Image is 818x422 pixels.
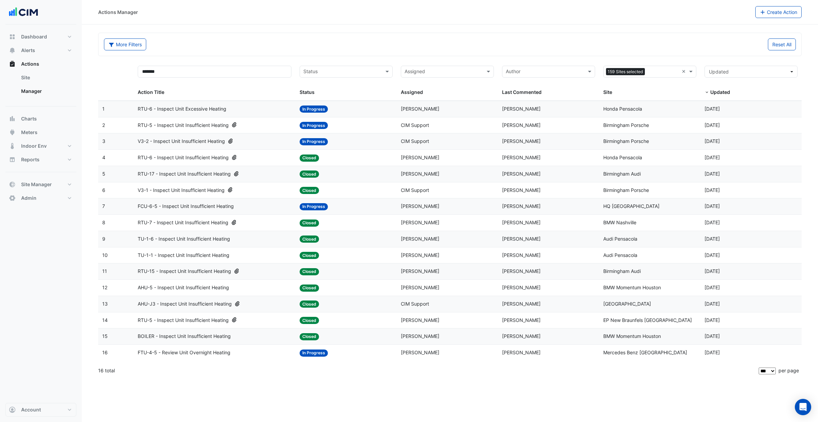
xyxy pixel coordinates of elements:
[401,171,439,177] span: [PERSON_NAME]
[401,122,429,128] span: CIM Support
[502,268,541,274] span: [PERSON_NAME]
[5,71,76,101] div: Actions
[9,143,16,149] app-icon: Indoor Env
[705,333,720,339] span: 2024-10-25T13:16:36.444
[5,191,76,205] button: Admin
[401,252,439,258] span: [PERSON_NAME]
[603,333,661,339] span: BMW Momentum Houston
[300,268,319,275] span: Closed
[603,268,641,274] span: Birmingham Audi
[502,350,541,355] span: [PERSON_NAME]
[98,9,138,16] div: Actions Manager
[401,187,429,193] span: CIM Support
[502,285,541,290] span: [PERSON_NAME]
[102,122,105,128] span: 2
[9,115,16,122] app-icon: Charts
[710,89,730,95] span: Updated
[102,350,108,355] span: 16
[138,251,229,259] span: TU-1-1 - Inspect Unit Insufficient Heating
[300,317,319,324] span: Closed
[21,47,35,54] span: Alerts
[102,333,108,339] span: 15
[705,187,720,193] span: 2025-04-28T07:48:21.740
[603,138,649,144] span: Birmingham Porsche
[21,115,37,122] span: Charts
[705,171,720,177] span: 2025-05-02T12:13:35.117
[401,220,439,225] span: [PERSON_NAME]
[795,399,811,415] div: Open Intercom Messenger
[502,333,541,339] span: [PERSON_NAME]
[705,66,798,78] button: Updated
[300,105,328,113] span: In Progress
[755,6,802,18] button: Create Action
[16,84,76,98] a: Manager
[5,403,76,417] button: Account
[401,285,439,290] span: [PERSON_NAME]
[138,202,234,210] span: FCU-6-5 - Inspect Unit Insufficient Heating
[300,285,319,292] span: Closed
[102,155,105,160] span: 4
[300,236,319,243] span: Closed
[102,236,105,242] span: 9
[102,317,108,323] span: 14
[709,69,729,75] span: Updated
[603,236,637,242] span: Audi Pensacola
[5,112,76,126] button: Charts
[5,139,76,153] button: Indoor Env
[138,186,225,194] span: V3-1 - Inspect Unit Insufficient Heating
[603,171,641,177] span: Birmingham Audi
[778,368,799,373] span: per page
[705,268,720,274] span: 2025-02-25T12:42:40.103
[21,33,47,40] span: Dashboard
[102,268,107,274] span: 11
[300,350,328,357] span: In Progress
[21,143,47,149] span: Indoor Env
[705,138,720,144] span: 2025-08-20T10:26:09.959
[705,106,720,112] span: 2025-09-24T18:19:22.393
[5,126,76,139] button: Meters
[9,61,16,67] app-icon: Actions
[502,203,541,209] span: [PERSON_NAME]
[5,57,76,71] button: Actions
[401,333,439,339] span: [PERSON_NAME]
[9,129,16,136] app-icon: Meters
[705,252,720,258] span: 2025-03-26T11:25:57.382
[603,106,642,112] span: Honda Pensacola
[603,122,649,128] span: Birmingham Porsche
[9,181,16,188] app-icon: Site Manager
[102,220,105,225] span: 8
[502,187,541,193] span: [PERSON_NAME]
[401,138,429,144] span: CIM Support
[102,138,105,144] span: 3
[606,68,645,76] span: 159 Sites selected
[9,195,16,201] app-icon: Admin
[5,44,76,57] button: Alerts
[603,350,687,355] span: Mercedes Benz [GEOGRAPHIC_DATA]
[603,252,637,258] span: Audi Pensacola
[138,170,231,178] span: RTU-17 - Inspect Unit Insufficient Heating
[603,220,636,225] span: BMW Nashville
[603,301,651,307] span: [GEOGRAPHIC_DATA]
[502,236,541,242] span: [PERSON_NAME]
[603,317,692,323] span: EP New Braunfels [GEOGRAPHIC_DATA]
[401,301,429,307] span: CIM Support
[21,406,41,413] span: Account
[5,178,76,191] button: Site Manager
[502,138,541,144] span: [PERSON_NAME]
[138,89,164,95] span: Action Title
[102,187,105,193] span: 6
[98,362,757,379] div: 16 total
[102,285,107,290] span: 12
[102,252,108,258] span: 10
[705,203,720,209] span: 2025-04-23T11:12:45.414
[8,5,39,19] img: Company Logo
[502,301,541,307] span: [PERSON_NAME]
[21,156,40,163] span: Reports
[502,252,541,258] span: [PERSON_NAME]
[401,317,439,323] span: [PERSON_NAME]
[705,236,720,242] span: 2025-03-26T11:30:41.397
[705,350,720,355] span: 2024-10-22T09:34:25.604
[21,195,36,201] span: Admin
[300,301,319,308] span: Closed
[705,122,720,128] span: 2025-08-20T10:27:31.873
